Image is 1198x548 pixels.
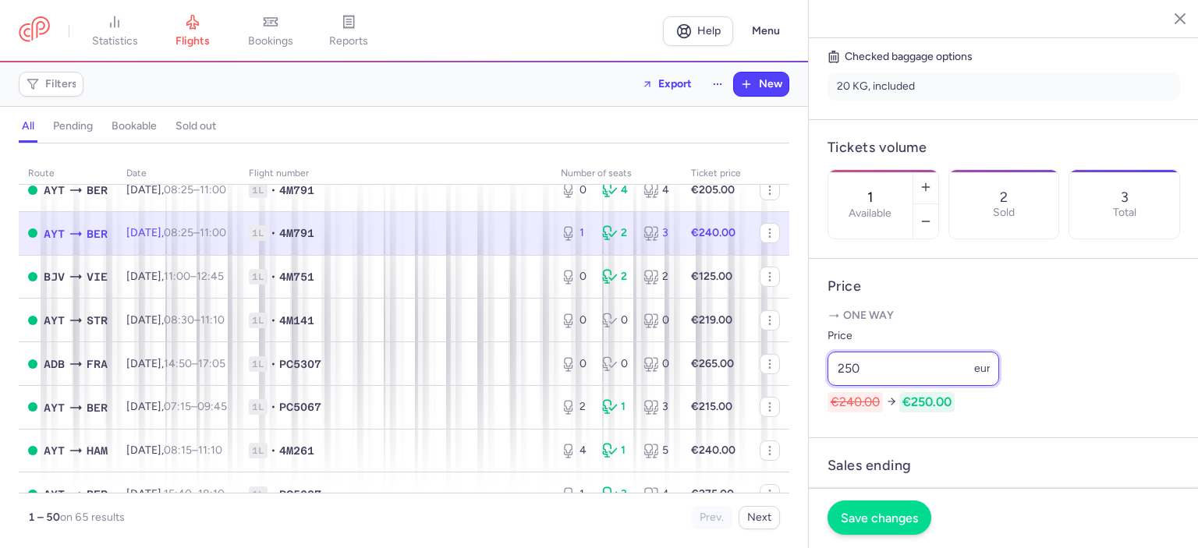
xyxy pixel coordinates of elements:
[643,225,672,241] div: 3
[602,225,631,241] div: 2
[175,119,216,133] h4: sold out
[249,225,268,241] span: 1L
[164,270,190,283] time: 11:00
[691,357,734,370] strong: €265.00
[602,356,631,372] div: 0
[271,356,276,372] span: •
[993,207,1015,219] p: Sold
[164,313,194,327] time: 08:30
[19,72,83,96] button: Filters
[44,442,65,459] span: AYT
[126,400,227,413] span: [DATE],
[76,14,154,48] a: statistics
[279,182,314,198] span: 4M791
[643,356,672,372] div: 0
[602,486,631,502] div: 3
[828,48,1180,66] h5: Checked baggage options
[164,400,191,413] time: 07:15
[643,269,672,285] div: 2
[271,269,276,285] span: •
[249,269,268,285] span: 1L
[249,443,268,458] span: 1L
[198,444,222,457] time: 11:10
[249,486,268,502] span: 1L
[561,443,590,458] div: 4
[1113,207,1136,219] p: Total
[44,486,65,503] span: AYT
[164,226,193,239] time: 08:25
[164,226,226,239] span: –
[19,162,117,186] th: route
[197,400,227,413] time: 09:45
[87,355,108,373] span: FRA
[643,443,672,458] div: 5
[164,487,192,500] time: 15:40
[691,313,732,327] strong: €219.00
[164,183,226,196] span: –
[44,182,65,199] span: AYT
[329,34,368,48] span: reports
[643,399,672,415] div: 3
[44,268,65,285] span: BJV
[44,355,65,373] span: ADB
[279,356,321,372] span: PC5307
[249,356,268,372] span: 1L
[828,72,1180,101] li: 20 KG, included
[561,269,590,285] div: 0
[164,487,225,500] span: –
[126,487,225,500] span: [DATE],
[249,182,268,198] span: 1L
[87,312,108,329] span: STR
[691,487,734,500] strong: €275.00
[1121,189,1129,205] p: 3
[198,357,225,370] time: 17:05
[643,182,672,198] div: 4
[663,16,733,46] a: Help
[828,392,883,412] span: €240.00
[561,486,590,502] div: 1
[44,399,65,416] span: AYT
[1000,189,1008,205] p: 2
[164,357,192,370] time: 14:50
[691,400,732,413] strong: €215.00
[164,444,222,457] span: –
[45,78,77,90] span: Filters
[112,119,157,133] h4: bookable
[691,183,735,196] strong: €205.00
[759,78,782,90] span: New
[691,226,735,239] strong: €240.00
[828,352,999,386] input: ---
[87,486,108,503] span: BER
[643,486,672,502] div: 4
[22,119,34,133] h4: all
[87,399,108,416] span: BER
[691,506,732,529] button: Prev.
[87,225,108,242] span: BER
[279,486,321,502] span: PC5007
[200,313,225,327] time: 11:10
[53,119,93,133] h4: pending
[92,34,138,48] span: statistics
[602,399,631,415] div: 1
[44,312,65,329] span: AYT
[691,270,732,283] strong: €125.00
[87,182,108,199] span: BER
[164,183,193,196] time: 08:25
[87,268,108,285] span: VIE
[841,511,918,525] span: Save changes
[974,362,991,375] span: eur
[249,313,268,328] span: 1L
[198,487,225,500] time: 18:10
[697,25,721,37] span: Help
[271,486,276,502] span: •
[126,357,225,370] span: [DATE],
[739,506,780,529] button: Next
[279,225,314,241] span: 4M791
[271,443,276,458] span: •
[561,225,590,241] div: 1
[828,327,999,345] label: Price
[87,442,108,459] span: HAM
[154,14,232,48] a: flights
[164,444,192,457] time: 08:15
[561,313,590,328] div: 0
